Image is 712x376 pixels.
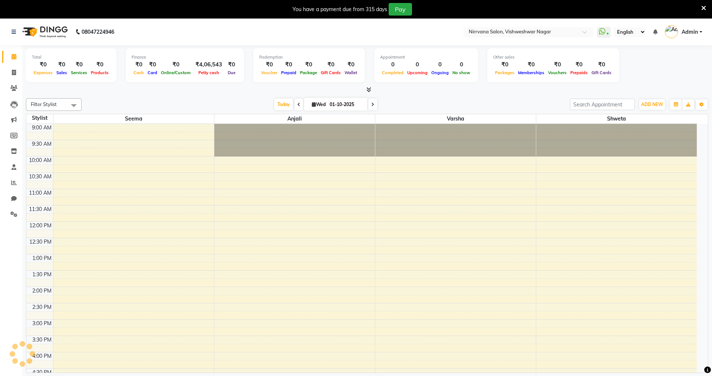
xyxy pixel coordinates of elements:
[279,70,298,75] span: Prepaid
[31,303,53,311] div: 2:30 PM
[146,60,159,69] div: ₹0
[132,70,146,75] span: Cash
[32,70,55,75] span: Expenses
[225,60,238,69] div: ₹0
[310,102,327,107] span: Wed
[82,22,114,42] b: 08047224946
[546,70,568,75] span: Vouchers
[516,60,546,69] div: ₹0
[493,70,516,75] span: Packages
[226,70,237,75] span: Due
[27,189,53,197] div: 11:00 AM
[28,238,53,246] div: 12:30 PM
[259,54,359,60] div: Redemption
[26,114,53,122] div: Stylist
[568,70,590,75] span: Prepaids
[493,54,613,60] div: Other sales
[641,102,663,107] span: ADD NEW
[451,70,472,75] span: No show
[132,60,146,69] div: ₹0
[132,54,238,60] div: Finance
[319,70,343,75] span: Gift Cards
[546,60,568,69] div: ₹0
[590,60,613,69] div: ₹0
[343,70,359,75] span: Wallet
[259,70,279,75] span: Voucher
[380,70,405,75] span: Completed
[69,70,89,75] span: Services
[89,60,111,69] div: ₹0
[89,70,111,75] span: Products
[568,60,590,69] div: ₹0
[192,60,225,69] div: ₹4,06,543
[31,101,57,107] span: Filter Stylist
[31,352,53,360] div: 4:00 PM
[682,28,698,36] span: Admin
[405,70,429,75] span: Upcoming
[19,22,70,42] img: logo
[30,124,53,132] div: 9:00 AM
[380,54,472,60] div: Appointment
[343,60,359,69] div: ₹0
[197,70,221,75] span: Petty cash
[327,99,365,110] input: 2025-10-01
[146,70,159,75] span: Card
[429,70,451,75] span: Ongoing
[536,114,697,123] span: Shweta
[516,70,546,75] span: Memberships
[159,70,192,75] span: Online/Custom
[27,205,53,213] div: 11:30 AM
[259,60,279,69] div: ₹0
[274,99,293,110] span: Today
[32,60,55,69] div: ₹0
[375,114,536,123] span: Varsha
[27,156,53,164] div: 10:00 AM
[380,60,405,69] div: 0
[389,3,412,16] button: Pay
[31,287,53,295] div: 2:00 PM
[159,60,192,69] div: ₹0
[493,60,516,69] div: ₹0
[319,60,343,69] div: ₹0
[429,60,451,69] div: 0
[32,54,111,60] div: Total
[214,114,375,123] span: Anjali
[28,222,53,230] div: 12:00 PM
[590,70,613,75] span: Gift Cards
[298,70,319,75] span: Package
[298,60,319,69] div: ₹0
[27,173,53,181] div: 10:30 AM
[293,6,387,13] div: You have a payment due from 315 days
[31,336,53,344] div: 3:30 PM
[451,60,472,69] div: 0
[30,140,53,148] div: 9:30 AM
[31,320,53,327] div: 3:00 PM
[665,25,678,38] img: Admin
[55,70,69,75] span: Sales
[31,271,53,278] div: 1:30 PM
[639,99,665,110] button: ADD NEW
[53,114,214,123] span: Seema
[570,99,635,110] input: Search Appointment
[279,60,298,69] div: ₹0
[405,60,429,69] div: 0
[69,60,89,69] div: ₹0
[55,60,69,69] div: ₹0
[31,254,53,262] div: 1:00 PM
